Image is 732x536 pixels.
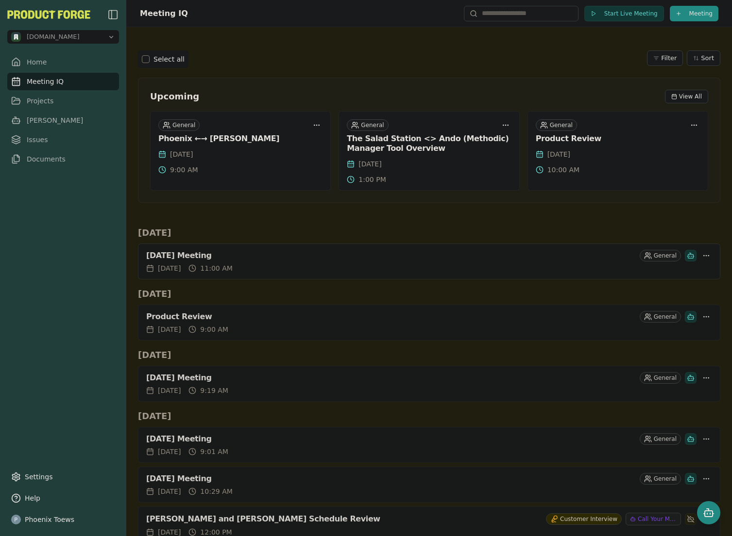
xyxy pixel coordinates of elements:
div: General [640,433,681,445]
a: Meeting IQ [7,73,119,90]
img: sidebar [107,9,119,20]
span: 9:19 AM [200,386,228,395]
span: [DATE] [358,159,381,169]
button: Start Live Meeting [584,6,664,21]
button: View All [665,90,708,103]
div: [DATE] Meeting [146,434,636,444]
button: Help [7,489,119,507]
button: Open chat [697,501,720,524]
button: More options [311,119,323,131]
h2: Upcoming [150,90,199,103]
a: Home [7,53,119,71]
div: General [640,311,681,323]
div: Smith has been invited [685,250,697,261]
span: 1:00 PM [358,175,386,184]
div: Smith has been invited [685,372,697,384]
div: Smith has been invited [685,473,697,485]
div: Phoenix ←→ [PERSON_NAME] [158,134,323,144]
span: methodic.work [27,32,80,41]
h1: Meeting IQ [140,8,188,19]
div: Customer Interview [546,513,622,525]
div: The Salad Station <> Ando (Methodic) Manager Tool Overview [347,134,511,153]
span: 9:01 AM [200,447,228,456]
button: Filter [647,50,683,66]
button: More options [700,433,712,445]
img: methodic.work [11,32,21,42]
img: Product Forge [7,10,90,19]
div: General [536,119,577,131]
button: More options [500,119,511,131]
span: [DATE] [158,487,181,496]
a: Product ReviewGeneral[DATE]9:00 AM [138,305,720,341]
span: View All [679,93,702,100]
a: Settings [7,468,119,486]
button: More options [700,250,712,261]
span: [DATE] [170,149,193,159]
div: General [158,119,200,131]
div: General [640,250,681,261]
h2: [DATE] [138,409,720,423]
span: 10:00 AM [547,165,579,175]
button: More options [700,473,712,485]
div: Product Review [146,312,636,322]
div: [DATE] Meeting [146,474,636,484]
span: [DATE] [158,263,181,273]
button: Sort [687,50,720,66]
div: Product Review [536,134,700,144]
img: profile [11,515,21,524]
div: Smith has been invited [685,311,697,323]
button: More options [688,119,700,131]
div: [DATE] Meeting [146,373,636,383]
h2: [DATE] [138,226,720,240]
div: Smith has been invited [685,433,697,445]
span: [DATE] [158,325,181,334]
div: General [347,119,388,131]
button: Phoenix Toews [7,511,119,528]
a: [DATE] MeetingGeneral[DATE]9:19 AM [138,366,720,402]
span: Meeting [689,10,713,17]
span: [DATE] [547,149,570,159]
a: [DATE] MeetingGeneral[DATE]11:00 AM [138,244,720,279]
a: Documents [7,150,119,168]
a: Projects [7,92,119,110]
a: [DATE] MeetingGeneral[DATE]10:29 AM [138,467,720,503]
span: 11:00 AM [200,263,232,273]
button: Close Sidebar [107,9,119,20]
span: [DATE] [158,447,181,456]
button: More options [700,372,712,384]
div: General [640,372,681,384]
button: Open organization switcher [7,30,119,44]
label: Select all [153,54,185,64]
button: Meeting [670,6,718,21]
span: 9:00 AM [170,165,198,175]
div: [DATE] Meeting [146,251,636,260]
h2: [DATE] [138,287,720,301]
div: [PERSON_NAME] and [PERSON_NAME] Schedule Review [146,514,542,524]
h2: [DATE] [138,348,720,362]
button: More options [700,311,712,323]
span: Start Live Meeting [604,10,658,17]
span: Call Your Mother Deli [638,515,677,523]
span: 9:00 AM [200,325,228,334]
a: Issues [7,131,119,148]
div: Smith has not been invited [685,513,697,525]
button: PF-Logo [7,10,90,19]
span: 10:29 AM [200,487,232,496]
div: General [640,473,681,485]
a: [PERSON_NAME] [7,112,119,129]
a: [DATE] MeetingGeneral[DATE]9:01 AM [138,427,720,463]
span: [DATE] [158,386,181,395]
